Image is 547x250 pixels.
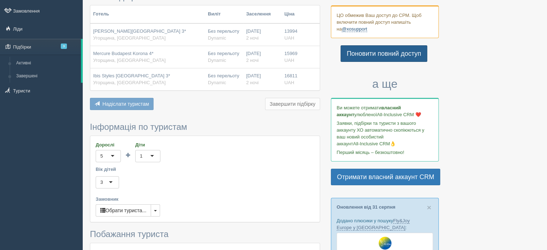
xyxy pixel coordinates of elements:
span: 3 [61,44,67,49]
div: [DATE] [246,28,278,41]
div: 3 [100,179,103,186]
th: Виліт [205,5,243,23]
a: Поновити повний доступ [341,45,427,62]
a: Оновлення від 31 серпня [337,204,395,210]
span: [PERSON_NAME][GEOGRAPHIC_DATA] 3* [93,28,186,34]
span: Dynamic [208,35,226,41]
span: Угорщина, [GEOGRAPHIC_DATA] [93,35,166,41]
span: 2 ночі [246,80,259,85]
div: Без перельоту [208,73,240,86]
a: Fly&Joy Europe у [GEOGRAPHIC_DATA] [337,218,410,231]
button: Надіслати туристам [90,98,154,110]
div: ЦО обмежив Ваш доступ до СРМ. Щоб включити повний доступ напишіть на [331,5,439,38]
span: 13994 [284,28,297,34]
div: [DATE] [246,50,278,64]
b: власний аккаунт [337,105,401,117]
label: Дорослі [96,141,121,148]
a: @xosupport [342,26,367,32]
h3: а ще [331,78,439,90]
p: Ви можете отримати улюбленої [337,104,433,118]
div: 5 [100,153,103,160]
div: Без перельоту [208,28,240,41]
span: Dynamic [208,80,226,85]
span: 16811 [284,73,297,78]
span: Угорщина, [GEOGRAPHIC_DATA] [93,80,166,85]
a: Завершені [13,70,81,83]
button: Close [427,204,431,211]
h3: Інформація по туристам [90,122,320,132]
label: Вік дітей [96,166,314,173]
span: UAH [284,58,294,63]
label: Діти [135,141,160,148]
div: 1 [140,153,142,160]
th: Готель [90,5,205,23]
button: Завершити підбірку [265,98,320,110]
span: Надіслати туристам [102,101,149,107]
span: Побажання туриста [90,229,169,239]
span: × [427,203,431,212]
a: Активні [13,57,81,70]
p: Перший місяць – безкоштовно! [337,149,433,156]
div: Без перельоту [208,50,240,64]
div: [DATE] [246,73,278,86]
a: Отримати власний аккаунт CRM [331,169,440,185]
th: Ціна [282,5,301,23]
span: Угорщина, [GEOGRAPHIC_DATA] [93,58,166,63]
label: Замовник [96,196,314,203]
span: All-Inclusive CRM👌 [353,141,396,146]
p: Заявки, підбірки та туристи з вашого аккаунту ХО автоматично скопіюються у ваш новий особистий ак... [337,120,433,147]
p: Додано плюсики у пошуку : [337,217,433,231]
button: Обрати туриста... [96,204,151,217]
span: Mercure Budapest Korona 4* [93,51,154,56]
span: All-Inclusive CRM ❤️ [377,112,421,117]
span: 2 ночі [246,58,259,63]
span: UAH [284,35,294,41]
span: 15969 [284,51,297,56]
th: Заселення [243,5,281,23]
span: UAH [284,80,294,85]
span: Dynamic [208,58,226,63]
span: 2 ночі [246,35,259,41]
span: Ibis Styles [GEOGRAPHIC_DATA] 3* [93,73,170,78]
